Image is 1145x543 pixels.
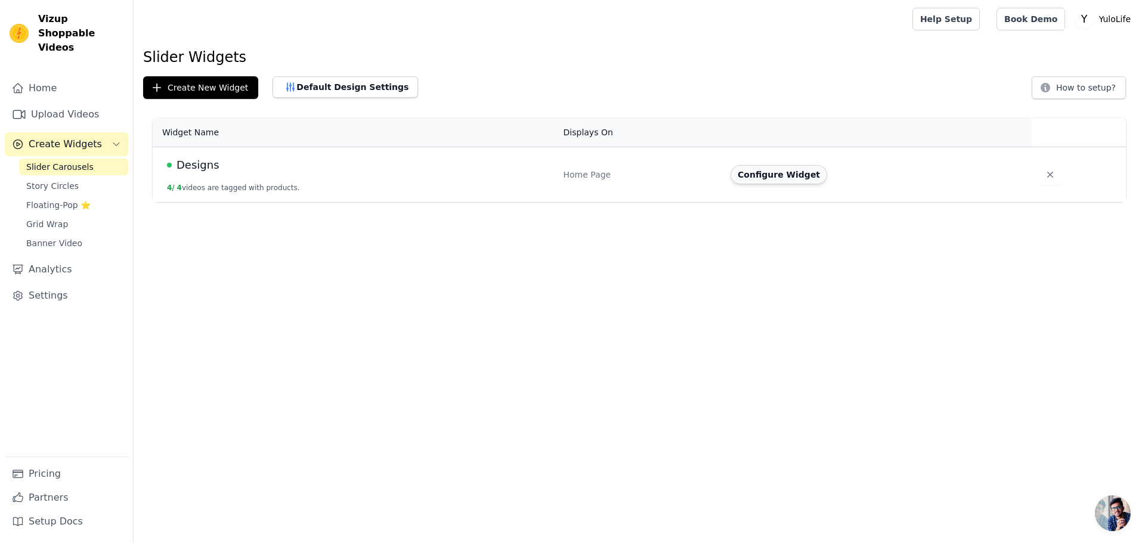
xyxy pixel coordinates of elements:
a: Floating-Pop ⭐ [19,197,128,213]
a: How to setup? [1032,85,1126,96]
a: Settings [5,284,128,308]
span: Story Circles [26,180,79,192]
button: Create New Widget [143,76,258,99]
button: How to setup? [1032,76,1126,99]
a: Analytics [5,257,128,281]
a: Story Circles [19,178,128,194]
th: Widget Name [153,118,556,147]
span: Banner Video [26,237,82,249]
a: Grid Wrap [19,216,128,232]
button: Delete widget [1039,164,1061,185]
span: Floating-Pop ⭐ [26,199,91,211]
span: 4 [177,184,182,192]
p: YuloLife [1094,8,1135,30]
button: Create Widgets [5,132,128,156]
a: Setup Docs [5,510,128,533]
text: Y [1081,13,1088,25]
a: Upload Videos [5,103,128,126]
button: Y YuloLife [1075,8,1135,30]
button: Default Design Settings [273,76,418,98]
span: Live Published [167,163,172,167]
a: Partners [5,486,128,510]
th: Displays On [556,118,724,147]
a: Book Demo [997,8,1065,30]
a: Home [5,76,128,100]
span: Slider Carousels [26,161,94,173]
img: Vizup [10,24,29,43]
div: Open chat [1095,495,1131,531]
h1: Slider Widgets [143,48,1135,67]
div: Home Page [564,169,717,181]
a: Pricing [5,462,128,486]
span: Designs [177,157,219,173]
span: Vizup Shoppable Videos [38,12,123,55]
span: 4 / [167,184,175,192]
button: Configure Widget [731,165,827,184]
button: 4/ 4videos are tagged with products. [167,183,300,193]
a: Help Setup [912,8,980,30]
a: Slider Carousels [19,159,128,175]
span: Create Widgets [29,137,102,151]
span: Grid Wrap [26,218,68,230]
a: Banner Video [19,235,128,252]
